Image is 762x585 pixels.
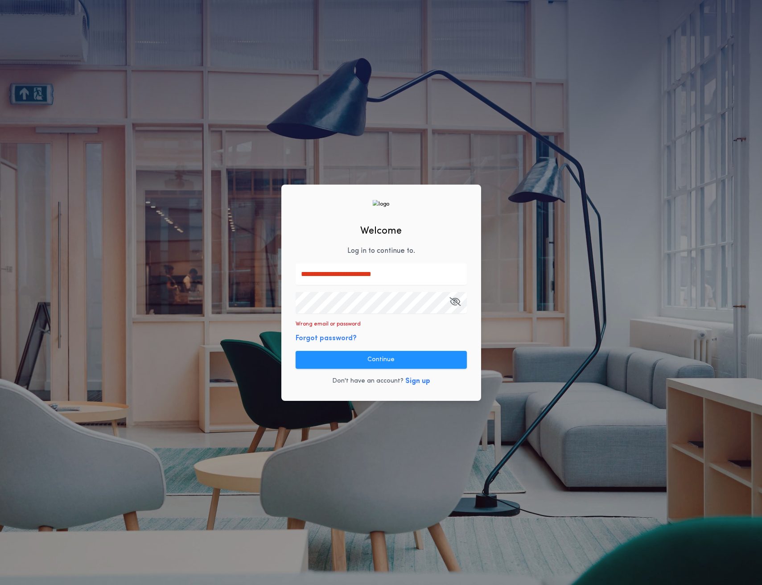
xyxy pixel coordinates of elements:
[405,376,430,387] button: Sign up
[332,377,404,386] p: Don't have an account?
[360,224,402,239] h2: Welcome
[296,351,467,369] button: Continue
[296,321,361,328] p: Wrong email or password
[373,200,390,208] img: logo
[296,333,357,344] button: Forgot password?
[347,246,415,256] p: Log in to continue to .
